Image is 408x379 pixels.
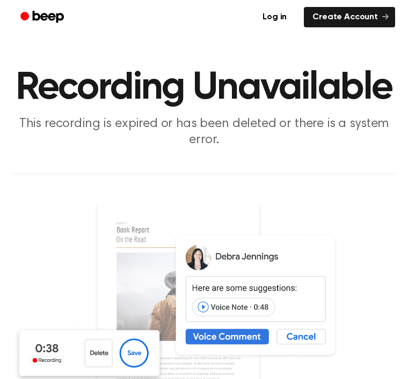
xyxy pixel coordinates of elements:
a: Beep [13,7,74,28]
a: Create Account [304,7,395,27]
a: Log in [252,5,297,29]
h1: Recording Unavailable [13,69,395,107]
p: This recording is expired or has been deleted or there is a system error. [13,116,395,148]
